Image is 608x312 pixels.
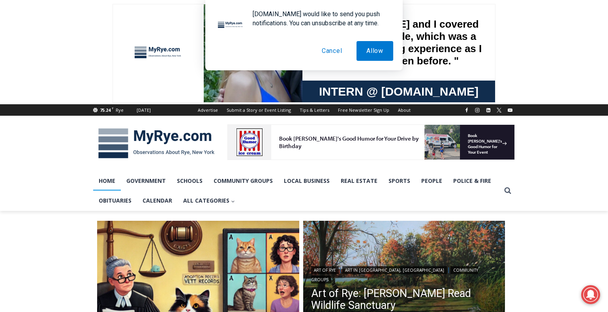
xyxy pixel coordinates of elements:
[52,10,195,25] div: Book [PERSON_NAME]'s Good Humor for Your Drive by Birthday
[137,107,151,114] div: [DATE]
[448,171,497,191] a: Police & Fire
[206,79,366,96] span: Intern @ [DOMAIN_NAME]
[93,171,501,211] nav: Primary Navigation
[416,171,448,191] a: People
[81,49,116,94] div: "the precise, almost orchestrated movements of cutting and assembling sushi and [PERSON_NAME] mak...
[112,106,114,110] span: F
[240,8,275,30] h4: Book [PERSON_NAME]'s Good Humor for Your Event
[193,104,415,116] nav: Secondary Navigation
[208,171,278,191] a: Community Groups
[494,105,504,115] a: X
[121,171,171,191] a: Government
[311,266,339,274] a: Art of Rye
[93,191,137,211] a: Obituaries
[178,191,240,211] button: Child menu of All Categories
[137,191,178,211] a: Calendar
[190,77,383,98] a: Intern @ [DOMAIN_NAME]
[295,104,334,116] a: Tips & Letters
[462,105,471,115] a: Facebook
[334,104,394,116] a: Free Newsletter Sign Up
[278,171,335,191] a: Local Business
[193,104,222,116] a: Advertise
[501,184,515,198] button: View Search Form
[235,2,285,36] a: Book [PERSON_NAME]'s Good Humor for Your Event
[171,171,208,191] a: Schools
[394,104,415,116] a: About
[505,105,515,115] a: YouTube
[311,265,497,284] div: | |
[342,266,447,274] a: Art in [GEOGRAPHIC_DATA], [GEOGRAPHIC_DATA]
[93,123,220,164] img: MyRye.com
[215,9,246,41] img: notification icon
[246,9,393,28] div: [DOMAIN_NAME] would like to send you push notifications. You can unsubscribe at any time.
[311,266,478,284] a: Community Groups
[0,79,79,98] a: Open Tues. - Sun. [PHONE_NUMBER]
[311,288,497,311] a: Art of Rye: [PERSON_NAME] Read Wildlife Sanctuary
[100,107,111,113] span: 75.24
[2,81,77,111] span: Open Tues. - Sun. [PHONE_NUMBER]
[473,105,482,115] a: Instagram
[191,0,238,36] img: s_800_d653096d-cda9-4b24-94f4-9ae0c7afa054.jpeg
[357,41,393,61] button: Allow
[116,107,124,114] div: Rye
[383,171,416,191] a: Sports
[484,105,493,115] a: Linkedin
[199,0,373,77] div: "[PERSON_NAME] and I covered the [DATE] Parade, which was a really eye opening experience as I ha...
[222,104,295,116] a: Submit a Story or Event Listing
[335,171,383,191] a: Real Estate
[312,41,352,61] button: Cancel
[93,171,121,191] a: Home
